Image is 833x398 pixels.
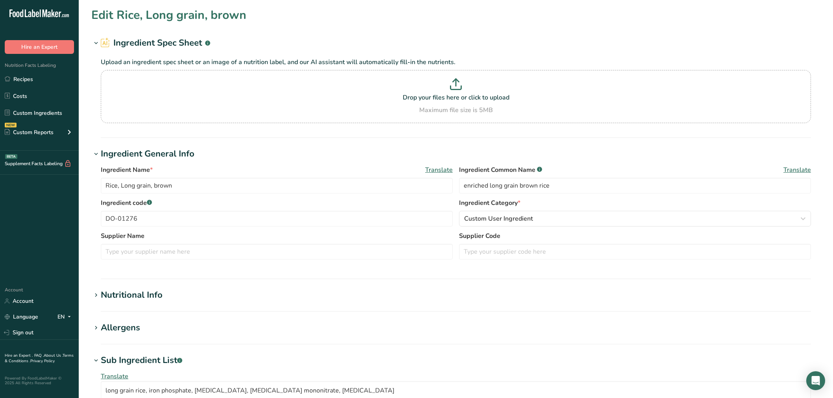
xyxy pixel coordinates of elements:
[101,147,194,160] div: Ingredient General Info
[5,353,33,358] a: Hire an Expert .
[5,310,38,324] a: Language
[459,198,811,208] label: Ingredient Category
[101,198,453,208] label: Ingredient code
[101,372,128,381] span: Translate
[34,353,44,358] a: FAQ .
[783,165,811,175] span: Translate
[103,105,809,115] div: Maximum file size is 5MB
[57,312,74,322] div: EN
[459,244,811,260] input: Type your supplier code here
[5,40,74,54] button: Hire an Expert
[101,289,163,302] div: Nutritional Info
[425,165,453,175] span: Translate
[101,165,153,175] span: Ingredient Name
[101,321,140,334] div: Allergens
[459,165,542,175] span: Ingredient Common Name
[459,178,811,193] input: Type an alternate ingredient name if you have
[5,123,17,127] div: NEW
[101,178,453,193] input: Type your ingredient name here
[91,6,246,24] h1: Edit Rice, Long grain, brown
[806,371,825,390] div: Open Intercom Messenger
[5,353,74,364] a: Terms & Conditions .
[459,231,811,241] label: Supplier Code
[101,244,453,260] input: Type your supplier name here
[5,154,17,159] div: BETA
[101,231,453,241] label: Supplier Name
[101,354,182,367] div: Sub Ingredient List
[5,128,54,136] div: Custom Reports
[5,376,74,385] div: Powered By FoodLabelMaker © 2025 All Rights Reserved
[101,37,210,50] h2: Ingredient Spec Sheet
[464,214,533,223] span: Custom User Ingredient
[44,353,63,358] a: About Us .
[30,358,55,364] a: Privacy Policy
[459,211,811,227] button: Custom User Ingredient
[101,57,811,67] p: Upload an ingredient spec sheet or an image of a nutrition label, and our AI assistant will autom...
[103,93,809,102] p: Drop your files here or click to upload
[101,211,453,227] input: Type your ingredient code here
